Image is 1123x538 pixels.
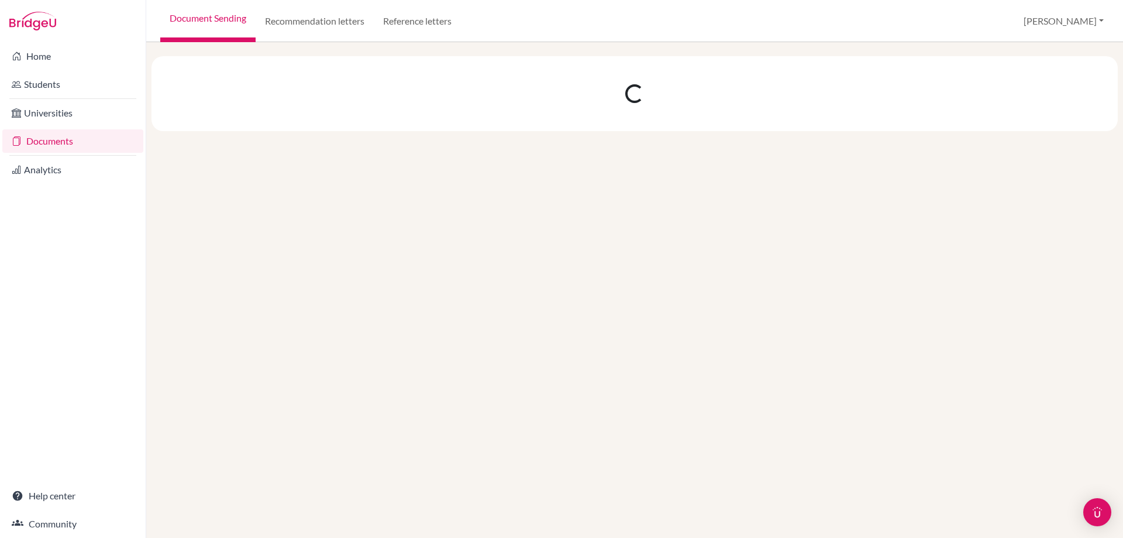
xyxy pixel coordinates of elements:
img: Bridge-U [9,12,56,30]
a: Help center [2,484,143,508]
a: Documents [2,129,143,153]
a: Students [2,73,143,96]
button: [PERSON_NAME] [1018,10,1109,32]
a: Analytics [2,158,143,181]
div: Open Intercom Messenger [1083,498,1111,526]
a: Universities [2,101,143,125]
a: Community [2,512,143,536]
a: Home [2,44,143,68]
